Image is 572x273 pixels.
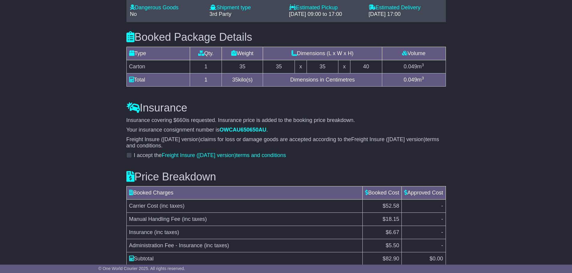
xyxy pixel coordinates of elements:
span: Carrier Cost [129,203,158,209]
span: - [441,229,443,235]
span: (inc taxes) [154,229,179,235]
td: Weight [222,47,263,60]
h3: Insurance [126,102,446,114]
span: Freight Insure ([DATE] version) [162,152,236,158]
span: 82.90 [386,256,399,262]
td: Dimensions in Centimetres [263,73,382,86]
td: Carton [126,60,190,73]
div: Shipment type [210,4,283,11]
td: $ [402,252,446,266]
td: x [338,60,350,73]
td: Total [126,73,190,86]
td: 35 [307,60,338,73]
div: Estimated Delivery [369,4,442,11]
div: [DATE] 09:00 to 17:00 [289,11,363,18]
span: $5.50 [386,242,399,248]
td: $ [363,252,402,266]
sup: 3 [422,63,424,67]
div: Dangerous Goods [130,4,204,11]
p: Insurance covering $ is requested. Insurance price is added to the booking price breakdown. [126,117,446,124]
td: Qty. [190,47,222,60]
td: m [382,60,446,73]
span: Insurance [129,229,153,235]
span: - [441,242,443,248]
span: $52.58 [383,203,399,209]
h3: Price Breakdown [126,171,446,183]
p: claims for loss or damage goods are accepted according to the terms and conditions. [126,136,446,149]
p: Your insurance consignment number is . [126,127,446,133]
td: 35 [222,60,263,73]
td: 35 [263,60,295,73]
td: 40 [350,60,382,73]
td: 1 [190,60,222,73]
h3: Booked Package Details [126,31,446,43]
td: Dimensions (L x W x H) [263,47,382,60]
span: - [441,216,443,222]
span: OWCAU650650AU [219,127,266,133]
td: kilo(s) [222,73,263,86]
a: Freight Insure ([DATE] version)terms and conditions [162,152,286,158]
span: © One World Courier 2025. All rights reserved. [98,266,185,271]
td: x [295,60,307,73]
span: 660 [177,117,186,123]
span: 0.049 [404,64,417,70]
span: Administration Fee - Insurance [129,242,203,248]
td: Volume [382,47,446,60]
span: No [130,11,137,17]
span: Freight Insure ([DATE] version) [126,136,201,142]
td: Booked Cost [363,186,402,200]
div: Estimated Pickup [289,4,363,11]
label: I accept the [134,152,286,159]
td: 1 [190,73,222,86]
span: Manual Handling Fee [129,216,180,222]
span: 3rd Party [210,11,232,17]
span: Freight Insure ([DATE] version) [351,136,426,142]
span: - [441,203,443,209]
span: 35 [232,77,238,83]
div: [DATE] 17:00 [369,11,442,18]
sup: 3 [422,76,424,80]
td: Booked Charges [126,186,363,200]
span: $18.15 [383,216,399,222]
span: 0.00 [432,256,443,262]
span: (inc taxes) [204,242,229,248]
span: $6.67 [386,229,399,235]
span: 0.049 [404,77,417,83]
td: Approved Cost [402,186,446,200]
span: (inc taxes) [182,216,207,222]
span: (inc taxes) [160,203,185,209]
td: m [382,73,446,86]
td: Type [126,47,190,60]
td: Subtotal [126,252,363,266]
